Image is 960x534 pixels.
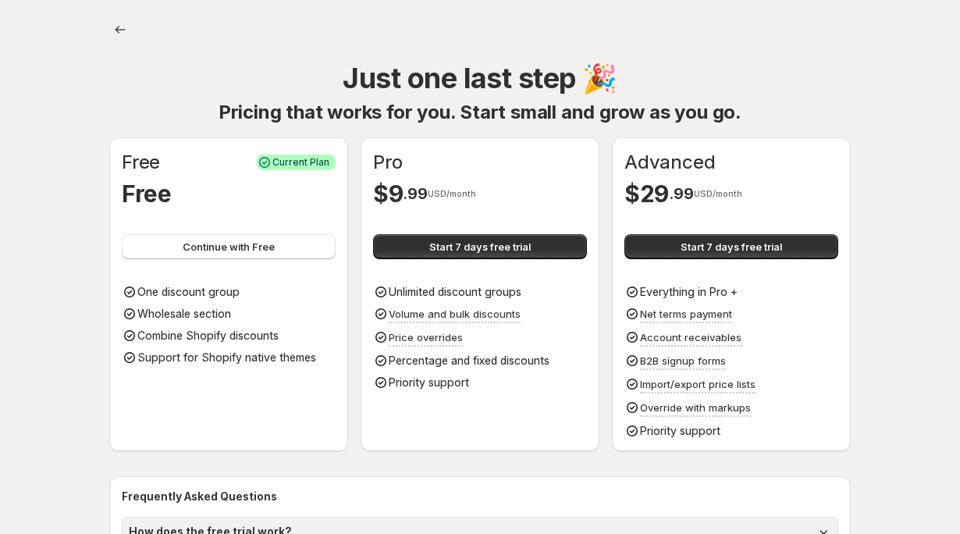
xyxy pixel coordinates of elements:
[343,59,617,97] h1: Just one last step 🎉
[122,178,172,209] h1: Free
[640,401,751,414] span: Override with markups
[137,306,231,322] p: Wholesale section
[272,156,329,169] span: Current Plan
[681,239,782,255] span: Start 7 days free trial
[624,234,838,259] button: Start 7 days free trial
[137,350,316,365] p: Support for Shopify native themes
[137,328,279,344] p: Combine Shopify discounts
[640,308,732,320] span: Net terms payment
[183,239,275,255] span: Continue with Free
[389,376,469,389] span: Priority support
[219,100,741,125] h1: Pricing that works for you. Start small and grow as you go.
[389,354,549,367] span: Percentage and fixed discounts
[669,184,693,203] span: . 99
[373,234,587,259] button: Start 7 days free trial
[389,308,521,320] span: Volume and bulk discounts
[389,331,463,344] span: Price overrides
[122,234,336,259] button: Continue with Free
[403,184,427,203] span: . 99
[640,354,726,367] span: B2B signup forms
[122,489,838,504] h2: Frequently Asked Questions
[624,150,715,175] h1: Advanced
[640,378,756,390] span: Import/export price lists
[624,178,669,209] h1: $ 29
[373,150,402,175] h1: Pro
[428,189,476,198] span: USD/month
[429,239,531,255] span: Start 7 days free trial
[694,189,742,198] span: USD/month
[640,285,738,298] span: Everything in Pro +
[640,331,741,344] span: Account receivables
[122,150,160,175] h1: Free
[389,285,521,298] span: Unlimited discount groups
[137,284,240,300] p: One discount group
[640,424,720,437] span: Priority support
[373,178,403,209] h1: $ 9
